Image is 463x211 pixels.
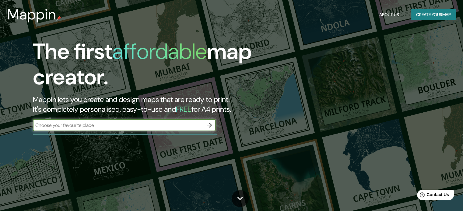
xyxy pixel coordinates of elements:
img: mappin-pin [56,16,61,21]
button: Create yourmap [411,9,456,20]
iframe: Help widget launcher [409,187,456,204]
button: About Us [377,9,402,20]
h2: Mappin lets you create and design maps that are ready to print. It's completely personalised, eas... [33,95,265,114]
h1: affordable [112,37,207,66]
input: Choose your favourite place [33,122,203,129]
h5: FREE [176,104,191,114]
h1: The first map creator. [33,39,265,95]
h3: Mappin [7,6,56,23]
